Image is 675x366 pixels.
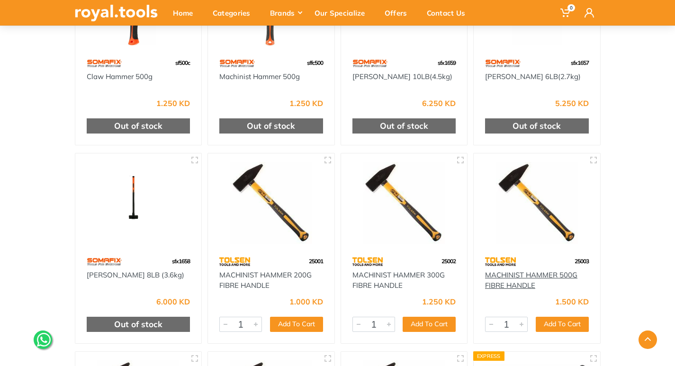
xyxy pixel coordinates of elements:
[75,5,158,21] img: royal.tools Logo
[485,72,581,81] a: [PERSON_NAME] 6LB(2.7kg)
[87,118,190,134] div: Out of stock
[87,253,122,270] img: 60.webp
[482,162,592,244] img: Royal Tools - MACHINIST HAMMER 500G FIBRE HANDLE
[206,3,263,23] div: Categories
[350,162,459,244] img: Royal Tools - MACHINIST HAMMER 300G FIBRE HANDLE
[289,99,323,107] div: 1.250 KD
[270,317,323,332] button: Add To Cart
[441,258,456,265] span: 25002
[219,270,312,290] a: MACHINIST HAMMER 200G FIBRE HANDLE
[219,72,300,81] a: Machinist Hammer 500g
[289,298,323,305] div: 1.000 KD
[378,3,420,23] div: Offers
[438,59,456,66] span: sfx1659
[309,258,323,265] span: 25001
[87,55,122,71] img: 60.webp
[87,317,190,332] div: Out of stock
[571,59,589,66] span: sfx1657
[216,162,326,244] img: Royal Tools - MACHINIST HAMMER 200G FIBRE HANDLE
[485,253,516,270] img: 64.webp
[175,59,190,66] span: sf500c
[219,253,250,270] img: 64.webp
[536,317,589,332] button: Add To Cart
[575,258,589,265] span: 25003
[219,55,255,71] img: 60.webp
[473,351,504,361] div: Express
[567,4,575,11] span: 0
[352,72,452,81] a: [PERSON_NAME] 10LB(4.5kg)
[166,3,206,23] div: Home
[156,298,190,305] div: 6.000 KD
[422,298,456,305] div: 1.250 KD
[352,55,388,71] img: 60.webp
[420,3,478,23] div: Contact Us
[422,99,456,107] div: 6.250 KD
[156,99,190,107] div: 1.250 KD
[87,72,153,81] a: Claw Hammer 500g
[352,270,445,290] a: MACHINIST HAMMER 300G FIBRE HANDLE
[219,118,323,134] div: Out of stock
[485,118,589,134] div: Out of stock
[308,3,378,23] div: Our Specialize
[485,55,521,71] img: 60.webp
[485,270,577,290] a: MACHINIST HAMMER 500G FIBRE HANDLE
[555,99,589,107] div: 5.250 KD
[352,253,383,270] img: 64.webp
[352,118,456,134] div: Out of stock
[263,3,308,23] div: Brands
[84,162,193,244] img: Royal Tools - Sledge Hammer 8LB (3.6kg)
[307,59,323,66] span: sffc500
[87,270,184,279] a: [PERSON_NAME] 8LB (3.6kg)
[403,317,456,332] button: Add To Cart
[172,258,190,265] span: sfx1658
[555,298,589,305] div: 1.500 KD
